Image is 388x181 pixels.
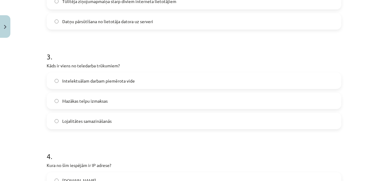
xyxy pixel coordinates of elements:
[47,162,341,169] p: Kura no šīm iespējām ir IP adrese?
[62,118,112,124] span: Lojalitātes samazināšanās
[47,141,341,160] h1: 4 .
[47,42,341,61] h1: 3 .
[4,25,6,29] img: icon-close-lesson-0947bae3869378f0d4975bcd49f059093ad1ed9edebbc8119c70593378902aed.svg
[62,18,153,25] span: Datņu pārsūtīšana no lietotāja datora uz serveri
[55,119,59,123] input: Lojalitātes samazināšanās
[55,99,59,103] input: Mazākas telpu izmaksas
[55,79,59,83] input: Intelektuālam darbam piemērota vide
[62,78,135,84] span: Intelektuālam darbam piemērota vide
[47,62,341,69] p: Kāds ir viens no teledarba trūkumiem?
[55,20,59,23] input: Datņu pārsūtīšana no lietotāja datora uz serveri
[62,98,108,104] span: Mazākas telpu izmaksas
